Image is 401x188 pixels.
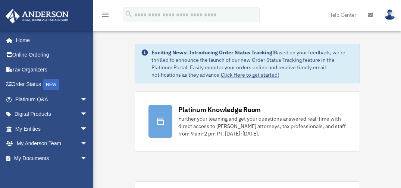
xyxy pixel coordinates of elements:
div: Further your learning and get your questions answered real-time with direct access to [PERSON_NAM... [178,115,346,137]
span: arrow_drop_down [80,151,95,166]
div: Based on your feedback, we're thrilled to announce the launch of our new Order Status Tracking fe... [151,49,354,79]
a: Tax Organizers [5,62,99,77]
a: Order StatusNEW [5,77,99,92]
i: search [125,10,133,18]
img: Anderson Advisors Platinum Portal [3,9,71,23]
i: menu [101,10,110,19]
a: My Documentsarrow_drop_down [5,151,99,166]
a: My Anderson Teamarrow_drop_down [5,136,99,151]
span: arrow_drop_down [80,92,95,107]
a: Click Here to get started! [221,71,279,78]
a: Home [5,33,95,48]
div: NEW [43,79,59,90]
div: Platinum Knowledge Room [178,105,261,114]
span: arrow_drop_down [80,107,95,122]
a: Online Ordering [5,48,99,63]
a: My Entitiesarrow_drop_down [5,121,99,136]
span: arrow_drop_down [80,136,95,152]
span: arrow_drop_down [80,121,95,137]
a: Platinum Q&Aarrow_drop_down [5,92,99,107]
a: Digital Productsarrow_drop_down [5,107,99,122]
a: menu [101,13,110,19]
strong: Exciting News: Introducing Order Status Tracking! [151,49,274,56]
img: User Pic [384,9,395,20]
a: Platinum Knowledge Room Further your learning and get your questions answered real-time with dire... [135,91,360,152]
